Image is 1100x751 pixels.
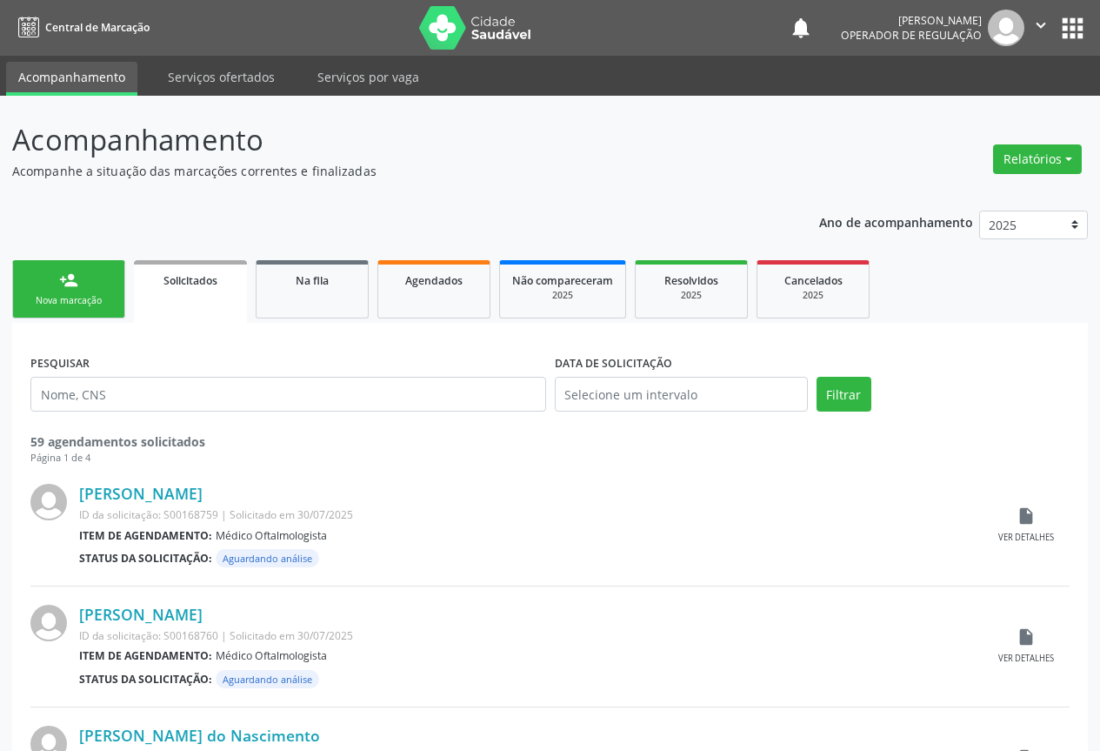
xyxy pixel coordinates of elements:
[841,28,982,43] span: Operador de regulação
[555,377,808,412] input: Selecione um intervalo
[1031,16,1050,35] i: 
[648,289,735,302] div: 2025
[30,451,1070,466] div: Página 1 de 4
[79,484,203,503] a: [PERSON_NAME]
[512,273,613,288] span: Não compareceram
[988,10,1024,46] img: img
[163,273,217,288] span: Solicitados
[12,13,150,42] a: Central de Marcação
[45,20,150,35] span: Central de Marcação
[817,377,871,412] button: Filtrar
[1017,627,1036,647] i: insert_drive_file
[664,273,718,288] span: Resolvidos
[405,273,463,288] span: Agendados
[30,377,546,412] input: Nome, CNS
[79,672,212,687] b: Status da solicitação:
[79,726,320,745] a: [PERSON_NAME] do Nascimento
[819,211,973,232] p: Ano de acompanhamento
[59,271,78,290] div: person_add
[841,13,982,28] div: [PERSON_NAME]
[79,528,212,543] b: Item de agendamento:
[12,162,765,180] p: Acompanhe a situação das marcações correntes e finalizadas
[998,532,1054,544] div: Ver detalhes
[79,551,212,566] b: Status da solicitação:
[1017,506,1036,526] i: insert_drive_file
[12,118,765,162] p: Acompanhamento
[30,484,67,520] img: img
[230,507,353,522] span: Solicitado em 30/07/2025
[30,350,90,377] label: PESQUISAR
[296,273,329,288] span: Na fila
[1057,13,1088,44] button: apps
[6,62,137,96] a: Acompanhamento
[998,653,1054,665] div: Ver detalhes
[79,648,212,663] b: Item de agendamento:
[30,605,67,641] img: img
[789,16,813,40] button: notifications
[216,549,319,567] span: Aguardando análise
[156,62,287,92] a: Serviços ofertados
[79,605,203,624] a: [PERSON_NAME]
[305,62,431,92] a: Serviços por vaga
[1024,10,1057,46] button: 
[555,350,672,377] label: DATA DE SOLICITAÇÃO
[216,648,327,663] span: Médico Oftalmologista
[784,273,843,288] span: Cancelados
[993,144,1082,174] button: Relatórios
[25,294,112,307] div: Nova marcação
[216,670,319,688] span: Aguardando análise
[770,289,857,302] div: 2025
[216,528,327,543] span: Médico Oftalmologista
[79,628,227,643] span: ID da solicitação: S00168760 |
[230,628,353,643] span: Solicitado em 30/07/2025
[30,433,205,450] strong: 59 agendamentos solicitados
[79,507,227,522] span: ID da solicitação: S00168759 |
[512,289,613,302] div: 2025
